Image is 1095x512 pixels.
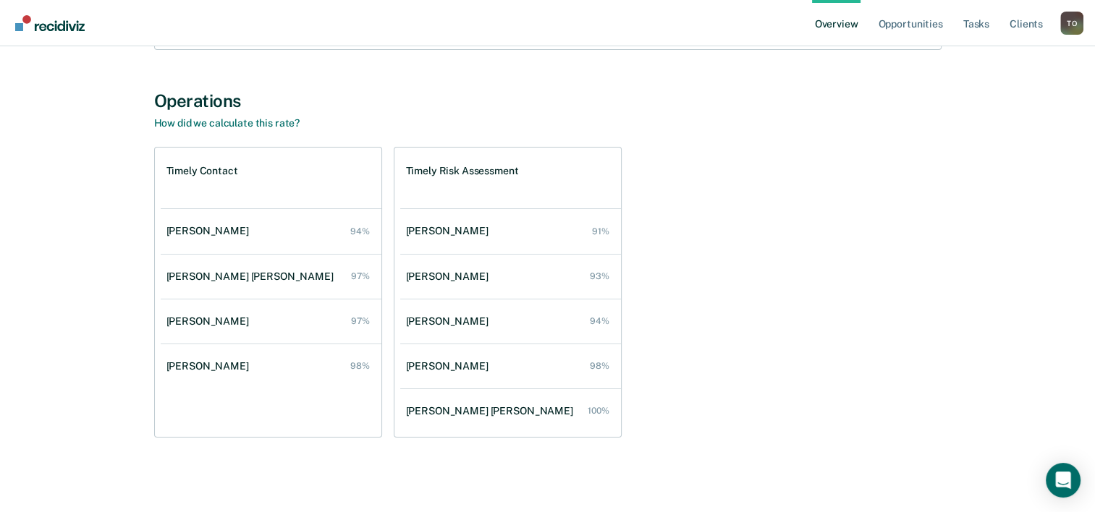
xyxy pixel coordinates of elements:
[400,210,621,252] a: [PERSON_NAME] 91%
[166,225,255,237] div: [PERSON_NAME]
[1060,12,1083,35] div: T O
[590,271,609,281] div: 93%
[406,270,494,283] div: [PERSON_NAME]
[590,316,609,326] div: 94%
[166,165,238,177] h1: Timely Contact
[350,361,370,371] div: 98%
[166,315,255,328] div: [PERSON_NAME]
[161,301,381,342] a: [PERSON_NAME] 97%
[1046,463,1081,498] div: Open Intercom Messenger
[154,117,300,129] a: How did we calculate this rate?
[15,15,85,31] img: Recidiviz
[161,346,381,387] a: [PERSON_NAME] 98%
[406,405,579,417] div: [PERSON_NAME] [PERSON_NAME]
[400,256,621,297] a: [PERSON_NAME] 93%
[351,316,370,326] div: 97%
[406,360,494,372] div: [PERSON_NAME]
[161,256,381,297] a: [PERSON_NAME] [PERSON_NAME] 97%
[400,346,621,387] a: [PERSON_NAME] 98%
[351,271,370,281] div: 97%
[590,361,609,371] div: 98%
[588,406,609,416] div: 100%
[161,210,381,252] a: [PERSON_NAME] 94%
[406,165,519,177] h1: Timely Risk Assessment
[400,391,621,432] a: [PERSON_NAME] [PERSON_NAME] 100%
[592,226,609,236] div: 91%
[166,360,255,372] div: [PERSON_NAME]
[406,225,494,237] div: [PERSON_NAME]
[406,315,494,328] div: [PERSON_NAME]
[1060,12,1083,35] button: Profile dropdown button
[154,90,942,111] div: Operations
[350,226,370,236] div: 94%
[166,270,339,283] div: [PERSON_NAME] [PERSON_NAME]
[400,301,621,342] a: [PERSON_NAME] 94%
